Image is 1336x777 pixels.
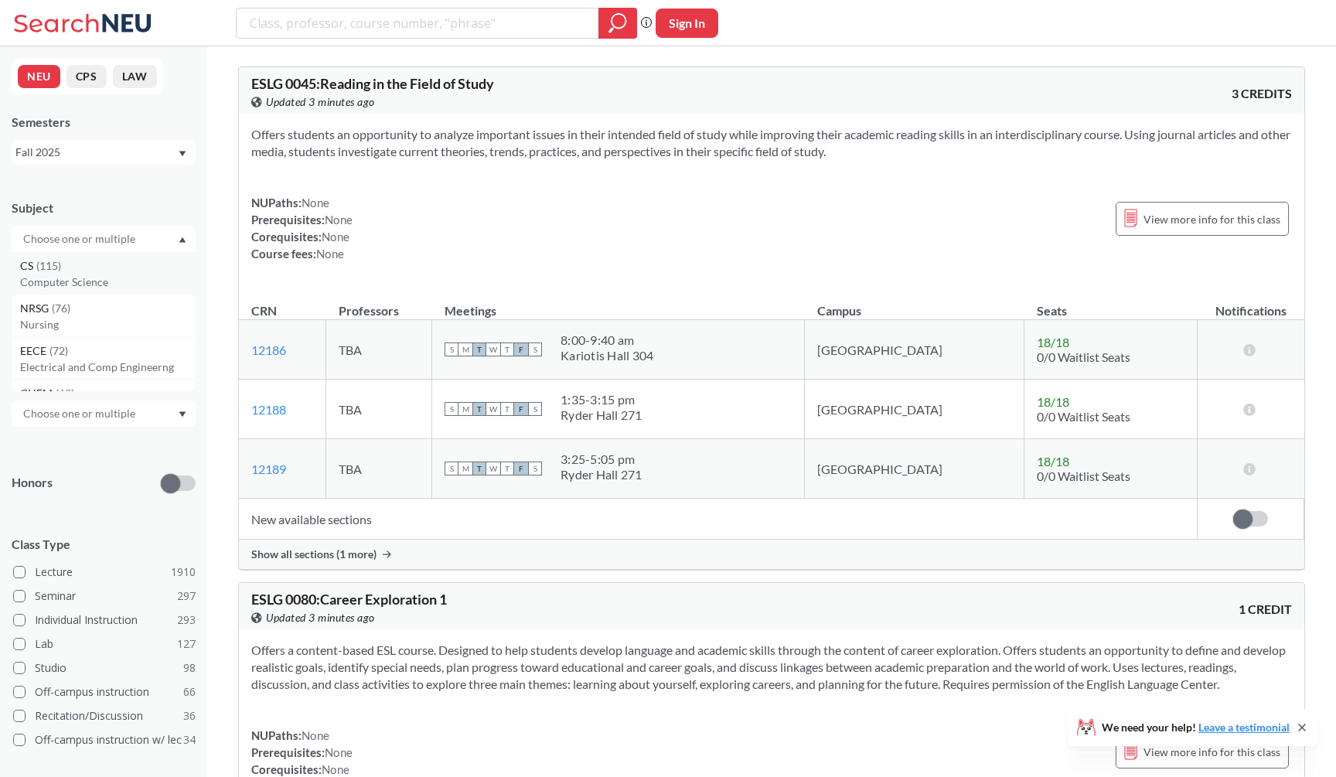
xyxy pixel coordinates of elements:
span: S [528,462,542,475]
section: Offers a content-based ESL course. Designed to help students develop language and academic skills... [251,642,1292,693]
span: T [500,342,514,356]
span: ( 76 ) [52,302,70,315]
span: T [500,462,514,475]
label: Recitation/Discussion [13,706,196,726]
td: New available sections [239,499,1198,540]
span: Updated 3 minutes ago [266,94,375,111]
button: LAW [113,65,157,88]
div: Dropdown arrow [12,400,196,427]
td: TBA [326,439,432,499]
th: Seats [1024,287,1198,320]
span: CS [20,257,36,274]
span: 0/0 Waitlist Seats [1037,349,1130,364]
label: Off-campus instruction [13,682,196,702]
button: Sign In [656,9,718,38]
span: 34 [183,731,196,748]
span: None [316,247,344,261]
span: None [325,213,353,227]
a: 12186 [251,342,286,357]
th: Meetings [432,287,805,320]
a: Leave a testimonial [1198,721,1290,734]
span: Class Type [12,536,196,553]
span: 293 [177,612,196,629]
td: TBA [326,320,432,380]
span: View more info for this class [1143,210,1280,229]
span: None [322,230,349,244]
span: 127 [177,636,196,653]
input: Choose one or multiple [15,230,145,248]
svg: Dropdown arrow [179,151,186,157]
button: NEU [18,65,60,88]
label: Individual Instruction [13,610,196,630]
span: None [325,745,353,759]
span: ( 69 ) [56,387,74,400]
span: ( 115 ) [36,259,61,272]
span: 66 [183,683,196,700]
td: [GEOGRAPHIC_DATA] [805,320,1024,380]
section: Offers students an opportunity to analyze important issues in their intended field of study while... [251,126,1292,160]
span: We need your help! [1102,722,1290,733]
span: 18 / 18 [1037,335,1069,349]
th: Professors [326,287,432,320]
span: 3 CREDITS [1232,85,1292,102]
button: CPS [66,65,107,88]
span: 1 CREDIT [1239,601,1292,618]
span: Show all sections (1 more) [251,547,377,561]
span: F [514,342,528,356]
span: M [458,402,472,416]
span: T [500,402,514,416]
span: F [514,462,528,475]
div: Ryder Hall 271 [561,407,642,423]
div: Semesters [12,114,196,131]
span: None [302,728,329,742]
span: W [486,342,500,356]
div: Subject [12,199,196,216]
th: Notifications [1198,287,1304,320]
span: None [322,762,349,776]
p: Electrical and Comp Engineerng [20,360,195,375]
span: S [528,402,542,416]
span: CHEM [20,385,56,402]
span: None [302,196,329,210]
div: Kariotis Hall 304 [561,348,653,363]
span: S [445,342,458,356]
span: W [486,462,500,475]
span: T [472,402,486,416]
svg: Dropdown arrow [179,411,186,417]
span: F [514,402,528,416]
span: T [472,342,486,356]
label: Lab [13,634,196,654]
span: ESLG 0080 : Career Exploration 1 [251,591,447,608]
div: CRN [251,302,277,319]
label: Lecture [13,562,196,582]
div: Show all sections (1 more) [239,540,1304,569]
div: 1:35 - 3:15 pm [561,392,642,407]
p: Nursing [20,317,195,332]
span: S [528,342,542,356]
span: Updated 3 minutes ago [266,609,375,626]
td: [GEOGRAPHIC_DATA] [805,380,1024,439]
div: Ryder Hall 271 [561,467,642,482]
div: Dropdown arrowCS(115)Computer ScienceNRSG(76)NursingEECE(72)Electrical and Comp EngineerngCHEM(69... [12,226,196,252]
svg: Dropdown arrow [179,237,186,243]
label: Seminar [13,586,196,606]
input: Class, professor, course number, "phrase" [248,10,588,36]
span: S [445,462,458,475]
input: Choose one or multiple [15,404,145,423]
span: 98 [183,659,196,676]
a: 12188 [251,402,286,417]
p: Honors [12,474,53,492]
span: ( 72 ) [49,344,68,357]
div: Fall 2025Dropdown arrow [12,140,196,165]
span: 18 / 18 [1037,454,1069,469]
label: Off-campus instruction w/ lec [13,730,196,750]
span: T [472,462,486,475]
span: 1910 [171,564,196,581]
div: 8:00 - 9:40 am [561,332,653,348]
span: 18 / 18 [1037,394,1069,409]
span: EECE [20,342,49,360]
p: Computer Science [20,274,195,290]
label: Studio [13,658,196,678]
span: 0/0 Waitlist Seats [1037,409,1130,424]
a: 12189 [251,462,286,476]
